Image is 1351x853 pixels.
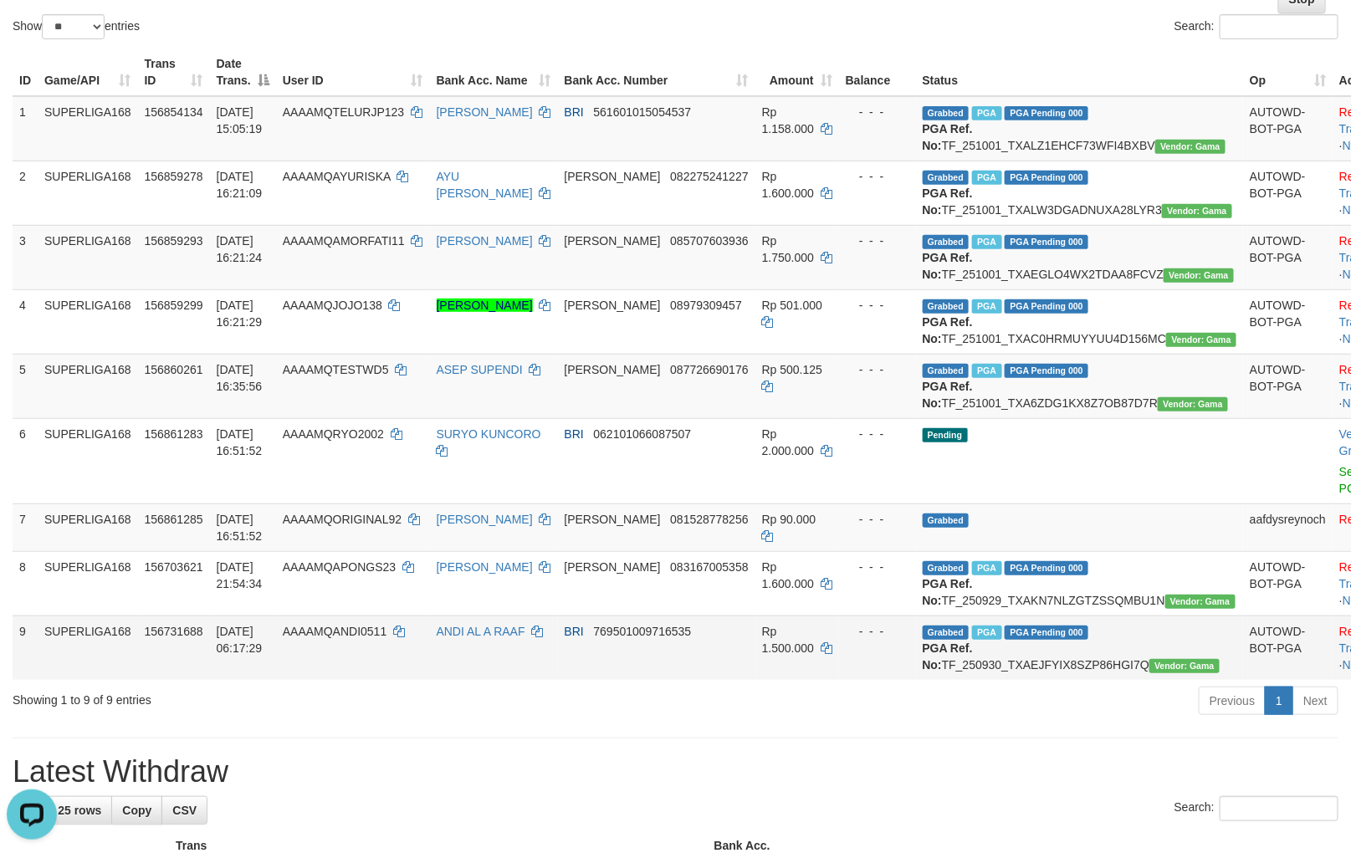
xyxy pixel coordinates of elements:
[1005,106,1088,120] span: PGA Pending
[437,170,533,200] a: AYU [PERSON_NAME]
[670,560,748,574] span: Copy 083167005358 to clipboard
[1292,687,1338,715] a: Next
[217,560,263,590] span: [DATE] 21:54:34
[42,14,105,39] select: Showentries
[923,513,970,528] span: Grabbed
[1243,503,1333,551] td: aafdysreynoch
[916,96,1244,161] td: TF_251001_TXALZ1EHCF73WFI4BXBV
[217,299,263,329] span: [DATE] 16:21:29
[1158,397,1228,411] span: Vendor URL: https://trx31.1velocity.biz
[923,122,973,152] b: PGA Ref. No:
[972,626,1001,640] span: Marked by aafromsomean
[13,96,38,161] td: 1
[437,234,533,248] a: [PERSON_NAME]
[762,625,814,655] span: Rp 1.500.000
[283,513,402,526] span: AAAAMQORIGINAL92
[670,170,748,183] span: Copy 082275241227 to clipboard
[217,625,263,655] span: [DATE] 06:17:29
[38,503,138,551] td: SUPERLIGA168
[283,234,405,248] span: AAAAMQAMORFATI11
[1165,595,1236,609] span: Vendor URL: https://trx31.1velocity.biz
[145,560,203,574] span: 156703621
[38,551,138,615] td: SUPERLIGA168
[283,363,389,376] span: AAAAMQTESTWD5
[1243,354,1333,418] td: AUTOWD-BOT-PGA
[594,105,692,119] span: Copy 561601015054537 to clipboard
[923,171,970,185] span: Grabbed
[437,560,533,574] a: [PERSON_NAME]
[145,625,203,638] span: 156731688
[13,14,140,39] label: Show entries
[437,513,533,526] a: [PERSON_NAME]
[283,170,391,183] span: AAAAMQAYURISKA
[762,560,814,590] span: Rp 1.600.000
[38,225,138,289] td: SUPERLIGA168
[565,625,584,638] span: BRI
[846,511,909,528] div: - - -
[846,232,909,249] div: - - -
[1164,268,1234,283] span: Vendor URL: https://trx31.1velocity.biz
[670,363,748,376] span: Copy 087726690176 to clipboard
[1005,561,1088,575] span: PGA Pending
[1243,289,1333,354] td: AUTOWD-BOT-PGA
[923,561,970,575] span: Grabbed
[1005,626,1088,640] span: PGA Pending
[38,96,138,161] td: SUPERLIGA168
[846,104,909,120] div: - - -
[38,354,138,418] td: SUPERLIGA168
[1005,171,1088,185] span: PGA Pending
[762,513,816,526] span: Rp 90.000
[1220,14,1338,39] input: Search:
[283,560,396,574] span: AAAAMQAPONGS23
[13,685,550,708] div: Showing 1 to 9 of 9 entries
[923,428,968,442] span: Pending
[13,289,38,354] td: 4
[1149,659,1220,673] span: Vendor URL: https://trx31.1velocity.biz
[38,289,138,354] td: SUPERLIGA168
[7,7,57,57] button: Open LiveChat chat widget
[670,234,748,248] span: Copy 085707603936 to clipboard
[217,363,263,393] span: [DATE] 16:35:56
[172,804,197,817] span: CSV
[437,363,523,376] a: ASEP SUPENDI
[762,299,822,312] span: Rp 501.000
[916,354,1244,418] td: TF_251001_TXA6ZDG1KX8Z7OB87D7R
[111,796,162,825] a: Copy
[755,49,839,96] th: Amount: activate to sort column ascending
[38,615,138,680] td: SUPERLIGA168
[13,225,38,289] td: 3
[1220,796,1338,821] input: Search:
[217,427,263,457] span: [DATE] 16:51:52
[145,170,203,183] span: 156859278
[1243,161,1333,225] td: AUTOWD-BOT-PGA
[565,299,661,312] span: [PERSON_NAME]
[846,297,909,314] div: - - -
[923,235,970,249] span: Grabbed
[276,49,430,96] th: User ID: activate to sort column ascending
[437,299,533,312] a: [PERSON_NAME]
[437,427,541,441] a: SURYO KUNCORO
[972,171,1001,185] span: Marked by aafheankoy
[972,106,1001,120] span: Marked by aafsengchandara
[923,299,970,314] span: Grabbed
[1005,364,1088,378] span: PGA Pending
[145,234,203,248] span: 156859293
[38,161,138,225] td: SUPERLIGA168
[846,559,909,575] div: - - -
[145,299,203,312] span: 156859299
[916,225,1244,289] td: TF_251001_TXAEGLO4WX2TDAA8FCVZ
[145,427,203,441] span: 156861283
[1243,551,1333,615] td: AUTOWD-BOT-PGA
[565,234,661,248] span: [PERSON_NAME]
[846,361,909,378] div: - - -
[762,234,814,264] span: Rp 1.750.000
[1005,235,1088,249] span: PGA Pending
[594,427,692,441] span: Copy 062101066087507 to clipboard
[217,170,263,200] span: [DATE] 16:21:09
[923,186,973,217] b: PGA Ref. No:
[762,427,814,457] span: Rp 2.000.000
[1265,687,1293,715] a: 1
[210,49,276,96] th: Date Trans.: activate to sort column descending
[161,796,207,825] a: CSV
[145,105,203,119] span: 156854134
